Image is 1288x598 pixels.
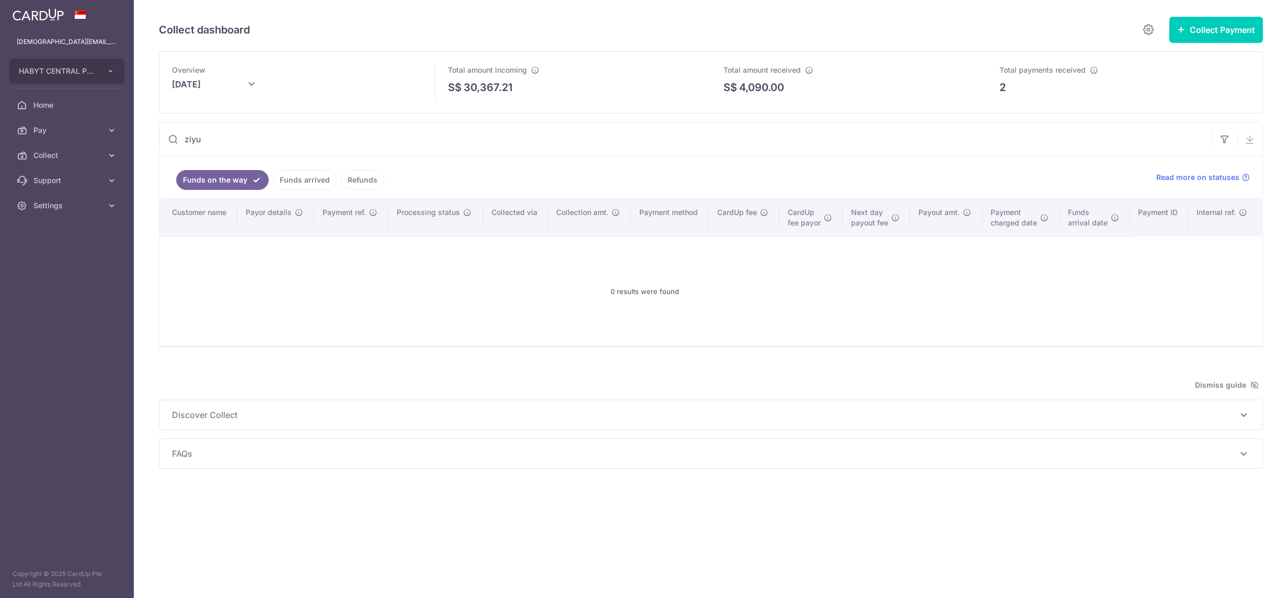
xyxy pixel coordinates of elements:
span: Home [33,100,102,110]
th: Customer name [159,199,237,236]
span: S$ [723,80,737,95]
a: Refunds [341,170,384,190]
p: [DEMOGRAPHIC_DATA][EMAIL_ADDRESS][DOMAIN_NAME] [17,37,117,47]
span: Read more on statuses [1156,172,1239,183]
p: FAQs [172,447,1250,460]
button: HABYT CENTRAL PTE. LTD. [9,59,124,84]
span: Payment ref. [323,207,366,218]
a: Read more on statuses [1156,172,1250,183]
a: Funds on the way [176,170,269,190]
th: Collected via [483,199,548,236]
span: Payout amt. [918,207,960,218]
span: Next day payout fee [851,207,888,228]
th: Payment ID [1130,199,1188,236]
button: Collect Payment [1169,17,1263,43]
span: Funds arrival date [1068,207,1108,228]
span: Discover Collect [172,409,1237,421]
span: Pay [33,125,102,136]
input: Search [159,122,1212,156]
div: 0 results were found [172,245,1117,337]
span: CardUp fee payor [788,207,821,228]
span: Payment charged date [991,207,1037,228]
p: 2 [999,80,1006,95]
a: Funds arrived [273,170,337,190]
span: Support [33,175,102,186]
span: Collect [33,150,102,161]
img: CardUp [13,8,64,21]
p: 4,090.00 [739,80,784,95]
span: Total amount incoming [448,65,527,74]
span: Total payments received [999,65,1086,74]
span: Overview [172,65,205,74]
p: Discover Collect [172,409,1250,421]
span: HABYT CENTRAL PTE. LTD. [19,66,96,76]
span: Settings [33,200,102,211]
th: Payment method [631,199,709,236]
p: 30,367.21 [464,80,512,95]
span: Dismiss guide [1195,379,1259,391]
span: Total amount received [723,65,801,74]
iframe: Opens a widget where you can find more information [1221,567,1278,593]
span: S$ [448,80,462,95]
span: FAQs [172,447,1237,460]
span: Processing status [397,207,460,218]
span: Collection amt. [556,207,608,218]
span: Payor details [246,207,292,218]
span: Internal ref. [1197,207,1236,218]
h5: Collect dashboard [159,21,250,38]
span: CardUp fee [717,207,757,218]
